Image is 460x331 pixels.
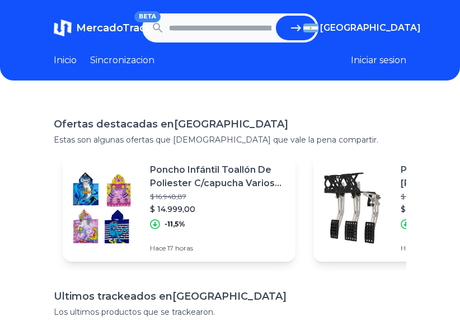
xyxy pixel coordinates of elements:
[150,163,287,190] p: Poncho Infántil Toallón De Poliester C/capucha Varios Estamp
[54,19,142,37] a: MercadoTrackBETA
[351,54,406,67] button: Iniciar sesion
[150,192,287,201] p: $ 16.948,87
[54,19,72,37] img: MercadoTrack
[54,54,77,67] a: Inicio
[76,22,152,34] span: MercadoTrack
[303,23,318,32] img: Argentina
[54,289,406,304] h1: Ultimos trackeados en [GEOGRAPHIC_DATA]
[150,244,287,253] p: Hace 17 horas
[63,169,141,247] img: Featured image
[303,21,406,35] button: [GEOGRAPHIC_DATA]
[320,21,421,35] span: [GEOGRAPHIC_DATA]
[165,220,185,229] p: -11,5%
[63,154,295,262] a: Featured imagePoncho Infántil Toallón De Poliester C/capucha Varios Estamp$ 16.948,87$ 14.999,00-...
[54,306,406,318] p: Los ultimos productos que se trackearon.
[90,54,154,67] a: Sincronizacion
[54,116,406,132] h1: Ofertas destacadas en [GEOGRAPHIC_DATA]
[134,11,161,22] span: BETA
[313,169,392,247] img: Featured image
[54,134,406,145] p: Estas son algunas ofertas que [DEMOGRAPHIC_DATA] que vale la pena compartir.
[150,204,287,215] p: $ 14.999,00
